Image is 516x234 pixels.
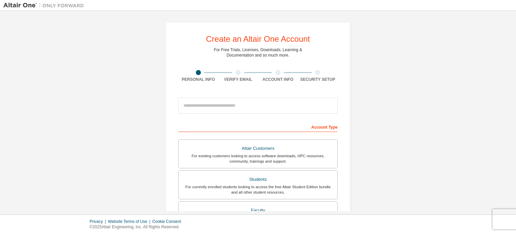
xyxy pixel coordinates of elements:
[183,184,333,195] div: For currently enrolled students looking to access the free Altair Student Edition bundle and all ...
[90,219,108,224] div: Privacy
[298,77,338,82] div: Security Setup
[218,77,258,82] div: Verify Email
[183,206,333,215] div: Faculty
[90,224,185,230] p: © 2025 Altair Engineering, Inc. All Rights Reserved.
[178,77,218,82] div: Personal Info
[214,47,302,58] div: For Free Trials, Licenses, Downloads, Learning & Documentation and so much more.
[258,77,298,82] div: Account Info
[3,2,87,9] img: Altair One
[206,35,310,43] div: Create an Altair One Account
[178,121,338,132] div: Account Type
[183,153,333,164] div: For existing customers looking to access software downloads, HPC resources, community, trainings ...
[152,219,185,224] div: Cookie Consent
[108,219,152,224] div: Website Terms of Use
[183,175,333,184] div: Students
[183,144,333,153] div: Altair Customers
